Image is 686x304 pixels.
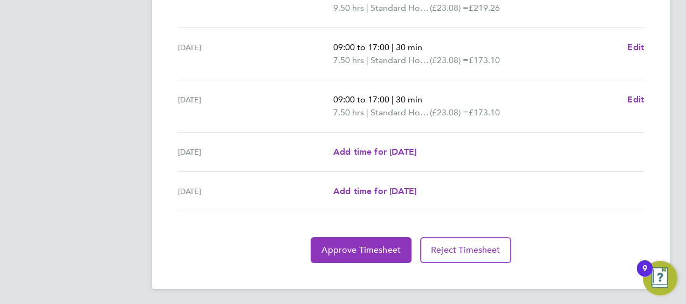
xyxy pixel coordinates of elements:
[469,107,500,118] span: £173.10
[333,146,416,158] a: Add time for [DATE]
[371,54,430,67] span: Standard Hourly
[431,245,500,255] span: Reject Timesheet
[366,3,368,13] span: |
[392,42,394,52] span: |
[627,93,644,106] a: Edit
[178,93,333,119] div: [DATE]
[627,41,644,54] a: Edit
[420,237,511,263] button: Reject Timesheet
[469,3,500,13] span: £219.26
[430,107,469,118] span: (£23.08) =
[321,245,401,255] span: Approve Timesheet
[366,107,368,118] span: |
[178,41,333,67] div: [DATE]
[396,94,422,105] span: 30 min
[333,186,416,196] span: Add time for [DATE]
[371,2,430,15] span: Standard Hourly
[333,3,364,13] span: 9.50 hrs
[333,185,416,198] a: Add time for [DATE]
[333,107,364,118] span: 7.50 hrs
[430,3,469,13] span: (£23.08) =
[396,42,422,52] span: 30 min
[643,261,677,295] button: Open Resource Center, 9 new notifications
[642,268,647,282] div: 9
[333,147,416,157] span: Add time for [DATE]
[333,42,389,52] span: 09:00 to 17:00
[627,94,644,105] span: Edit
[627,42,644,52] span: Edit
[469,55,500,65] span: £173.10
[178,146,333,158] div: [DATE]
[333,94,389,105] span: 09:00 to 17:00
[430,55,469,65] span: (£23.08) =
[178,185,333,198] div: [DATE]
[392,94,394,105] span: |
[371,106,430,119] span: Standard Hourly
[366,55,368,65] span: |
[311,237,411,263] button: Approve Timesheet
[333,55,364,65] span: 7.50 hrs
